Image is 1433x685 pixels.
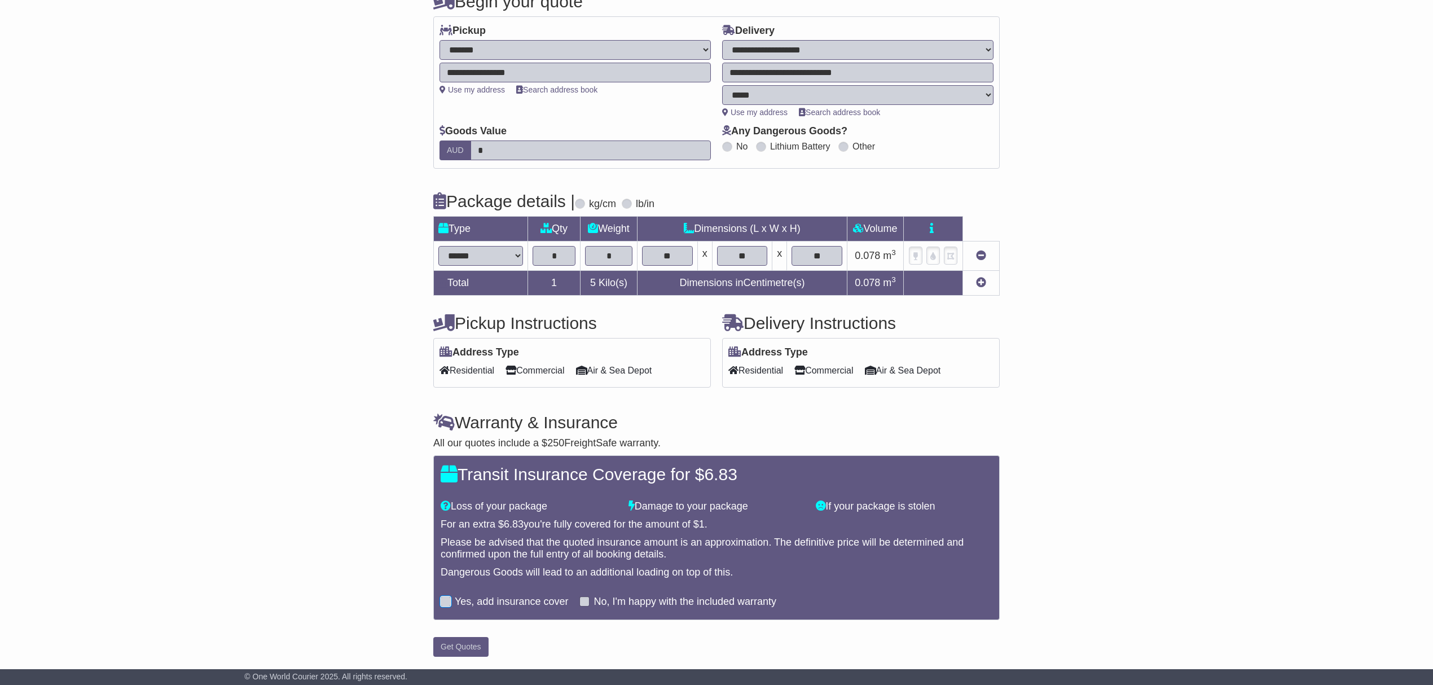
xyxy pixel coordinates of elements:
[441,519,992,531] div: For an extra $ you're fully covered for the amount of $ .
[799,108,880,117] a: Search address book
[722,314,1000,332] h4: Delivery Instructions
[504,519,524,530] span: 6.83
[852,141,875,152] label: Other
[441,567,992,579] div: Dangerous Goods will lead to an additional loading on top of this.
[770,141,830,152] label: Lithium Battery
[810,500,998,513] div: If your package is stolen
[637,271,847,296] td: Dimensions in Centimetre(s)
[589,198,616,210] label: kg/cm
[439,140,471,160] label: AUD
[435,500,623,513] div: Loss of your package
[704,465,737,484] span: 6.83
[847,217,903,241] td: Volume
[439,362,494,379] span: Residential
[728,362,783,379] span: Residential
[441,465,992,484] h4: Transit Insurance Coverage for $
[772,241,787,271] td: x
[433,413,1000,432] h4: Warranty & Insurance
[439,25,486,37] label: Pickup
[736,141,748,152] label: No
[441,537,992,561] div: Please be advised that the quoted insurance amount is an approximation. The definitive price will...
[865,362,941,379] span: Air & Sea Depot
[594,596,776,608] label: No, I'm happy with the included warranty
[722,108,788,117] a: Use my address
[699,519,705,530] span: 1
[728,346,808,359] label: Address Type
[433,314,711,332] h4: Pickup Instructions
[891,275,896,284] sup: 3
[855,277,880,288] span: 0.078
[439,85,505,94] a: Use my address
[976,277,986,288] a: Add new item
[439,125,507,138] label: Goods Value
[581,271,638,296] td: Kilo(s)
[855,250,880,261] span: 0.078
[244,672,407,681] span: © One World Courier 2025. All rights reserved.
[434,271,528,296] td: Total
[581,217,638,241] td: Weight
[722,125,847,138] label: Any Dangerous Goods?
[528,217,581,241] td: Qty
[528,271,581,296] td: 1
[722,25,775,37] label: Delivery
[636,198,654,210] label: lb/in
[637,217,847,241] td: Dimensions (L x W x H)
[439,346,519,359] label: Address Type
[590,277,596,288] span: 5
[516,85,597,94] a: Search address book
[976,250,986,261] a: Remove this item
[547,437,564,449] span: 250
[883,277,896,288] span: m
[455,596,568,608] label: Yes, add insurance cover
[433,192,575,210] h4: Package details |
[891,248,896,257] sup: 3
[434,217,528,241] td: Type
[623,500,811,513] div: Damage to your package
[433,637,489,657] button: Get Quotes
[433,437,1000,450] div: All our quotes include a $ FreightSafe warranty.
[794,362,853,379] span: Commercial
[505,362,564,379] span: Commercial
[576,362,652,379] span: Air & Sea Depot
[697,241,712,271] td: x
[883,250,896,261] span: m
